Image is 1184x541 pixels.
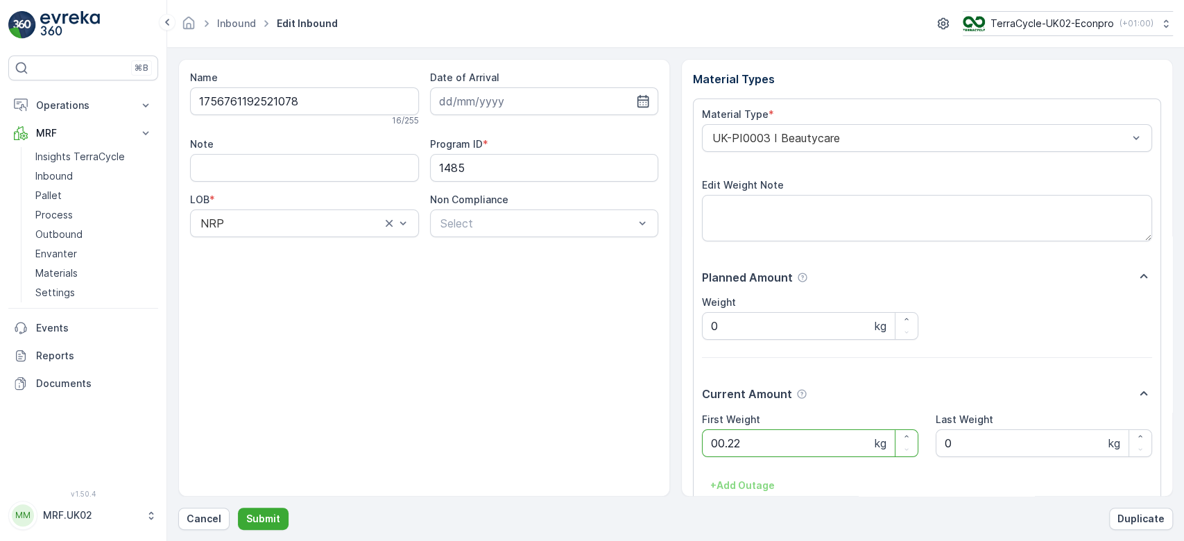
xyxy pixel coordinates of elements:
[8,501,158,530] button: MMMRF.UK02
[30,186,158,205] a: Pallet
[702,296,736,308] label: Weight
[35,227,83,241] p: Outbound
[936,413,993,425] label: Last Weight
[430,87,659,115] input: dd/mm/yyyy
[30,205,158,225] a: Process
[30,264,158,283] a: Materials
[796,388,807,400] div: Help Tooltip Icon
[12,504,34,526] div: MM
[8,92,158,119] button: Operations
[8,314,158,342] a: Events
[702,108,769,120] label: Material Type
[875,318,886,334] p: kg
[8,342,158,370] a: Reports
[35,189,62,203] p: Pallet
[702,269,793,286] p: Planned Amount
[8,370,158,397] a: Documents
[190,194,209,205] label: LOB
[430,138,483,150] label: Program ID
[875,435,886,452] p: kg
[440,215,635,232] p: Select
[797,272,808,283] div: Help Tooltip Icon
[1108,435,1120,452] p: kg
[35,247,77,261] p: Envanter
[702,413,760,425] label: First Weight
[181,21,196,33] a: Homepage
[238,508,289,530] button: Submit
[35,286,75,300] p: Settings
[35,150,125,164] p: Insights TerraCycle
[36,126,130,140] p: MRF
[36,98,130,112] p: Operations
[35,169,73,183] p: Inbound
[430,71,499,83] label: Date of Arrival
[190,138,214,150] label: Note
[30,166,158,186] a: Inbound
[30,283,158,302] a: Settings
[35,266,78,280] p: Materials
[430,194,508,205] label: Non Compliance
[8,119,158,147] button: MRF
[702,474,783,497] button: +Add Outage
[187,512,221,526] p: Cancel
[702,179,784,191] label: Edit Weight Note
[1119,18,1153,29] p: ( +01:00 )
[392,115,419,126] p: 16 / 255
[30,225,158,244] a: Outbound
[8,490,158,498] span: v 1.50.4
[36,321,153,335] p: Events
[990,17,1114,31] p: TerraCycle-UK02-Econpro
[710,479,775,492] p: + Add Outage
[217,17,256,29] a: Inbound
[274,17,341,31] span: Edit Inbound
[178,508,230,530] button: Cancel
[36,377,153,390] p: Documents
[30,147,158,166] a: Insights TerraCycle
[135,62,148,74] p: ⌘B
[40,11,100,39] img: logo_light-DOdMpM7g.png
[35,208,73,222] p: Process
[693,71,1161,87] p: Material Types
[36,349,153,363] p: Reports
[30,244,158,264] a: Envanter
[190,71,218,83] label: Name
[8,11,36,39] img: logo
[246,512,280,526] p: Submit
[43,508,139,522] p: MRF.UK02
[702,386,792,402] p: Current Amount
[1117,512,1165,526] p: Duplicate
[1109,508,1173,530] button: Duplicate
[963,16,985,31] img: terracycle_logo_wKaHoWT.png
[963,11,1173,36] button: TerraCycle-UK02-Econpro(+01:00)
